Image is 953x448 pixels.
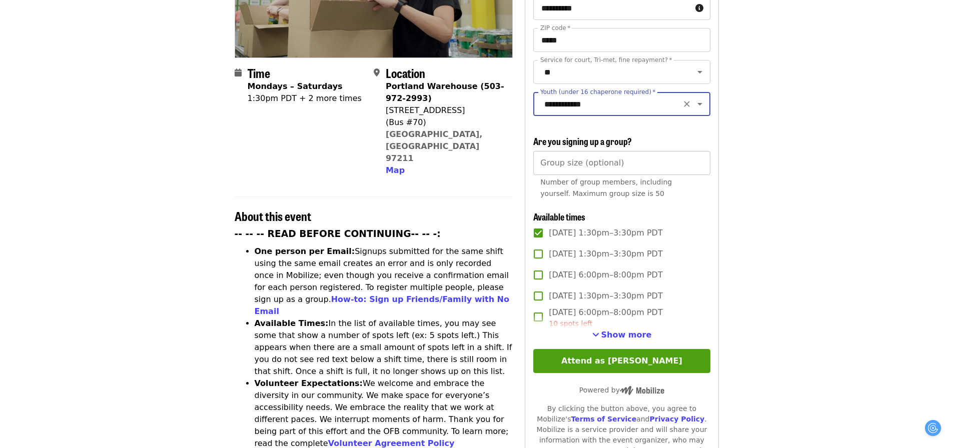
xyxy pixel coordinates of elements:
[235,228,441,239] strong: -- -- -- READ BEFORE CONTINUING-- -- -:
[255,318,329,328] strong: Available Times:
[235,207,311,224] span: About this event
[549,319,592,327] span: 10 spots left
[328,438,455,448] a: Volunteer Agreement Policy
[248,64,270,81] span: Time
[540,57,672,63] label: Service for court, Tri-met, fine repayment?
[693,97,707,111] button: Open
[374,68,380,77] i: map-marker-alt icon
[549,227,662,239] span: [DATE] 1:30pm–3:30pm PDT
[549,306,662,329] span: [DATE] 6:00pm–8:00pm PDT
[255,245,513,317] li: Signups submitted for the same shift using the same email creates an error and is only recorded o...
[533,151,710,175] input: [object Object]
[386,81,504,103] strong: Portland Warehouse (503-972-2993)
[540,25,570,31] label: ZIP code
[533,134,632,147] span: Are you signing up a group?
[533,349,710,373] button: Attend as [PERSON_NAME]
[680,97,694,111] button: Clear
[235,68,242,77] i: calendar icon
[571,415,636,423] a: Terms of Service
[592,329,652,341] button: See more timeslots
[255,317,513,377] li: In the list of available times, you may see some that show a number of spots left (ex: 5 spots le...
[533,28,710,52] input: ZIP code
[533,210,585,223] span: Available times
[693,65,707,79] button: Open
[386,116,505,128] div: (Bus #70)
[649,415,704,423] a: Privacy Policy
[386,64,425,81] span: Location
[386,104,505,116] div: [STREET_ADDRESS]
[549,248,662,260] span: [DATE] 1:30pm–3:30pm PDT
[248,81,343,91] strong: Mondays – Saturdays
[386,129,483,163] a: [GEOGRAPHIC_DATA], [GEOGRAPHIC_DATA] 97211
[695,3,703,13] i: circle-info icon
[255,294,510,316] a: How-to: Sign up Friends/Family with No Email
[579,386,664,394] span: Powered by
[386,165,405,175] span: Map
[549,290,662,302] span: [DATE] 1:30pm–3:30pm PDT
[386,164,405,176] button: Map
[255,246,355,256] strong: One person per Email:
[540,89,655,95] label: Youth (under 16 chaperone required)
[620,386,664,395] img: Powered by Mobilize
[248,92,362,104] div: 1:30pm PDT + 2 more times
[255,378,363,388] strong: Volunteer Expectations:
[549,269,662,281] span: [DATE] 6:00pm–8:00pm PDT
[601,330,652,339] span: Show more
[540,178,672,197] span: Number of group members, including yourself. Maximum group size is 50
